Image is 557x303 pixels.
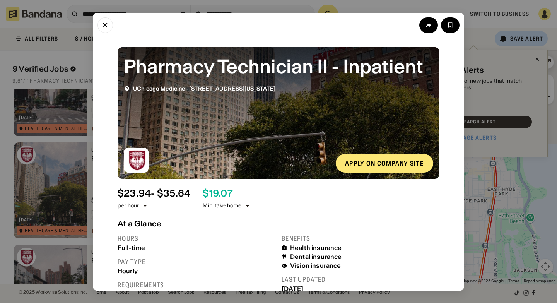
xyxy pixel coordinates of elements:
button: Close [97,17,113,33]
div: Last updated [282,276,439,284]
div: · [133,85,275,92]
div: Benefits [282,234,439,242]
img: UChicago Medicine logo [124,147,149,172]
div: Pay type [118,257,275,265]
div: Min. take home [203,202,251,210]
span: UChicago Medicine [133,85,185,92]
div: Hours [118,234,275,242]
div: $ 19.07 [203,188,232,199]
div: per hour [118,202,139,210]
div: Pharmacy Technician II - Inpatient [124,53,433,79]
div: Apply on company site [345,160,424,166]
div: $ 23.94 - $35.64 [118,188,190,199]
span: [STREET_ADDRESS][US_STATE] [189,85,276,92]
div: Vision insurance [290,262,341,269]
div: [DATE] [282,285,439,293]
div: Dental insurance [290,253,342,260]
div: Hourly [118,267,275,274]
div: Mid-Level [118,290,275,298]
div: Health insurance [290,244,342,251]
div: Requirements [118,281,275,289]
div: Full-time [118,244,275,251]
div: At a Glance [118,219,439,228]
